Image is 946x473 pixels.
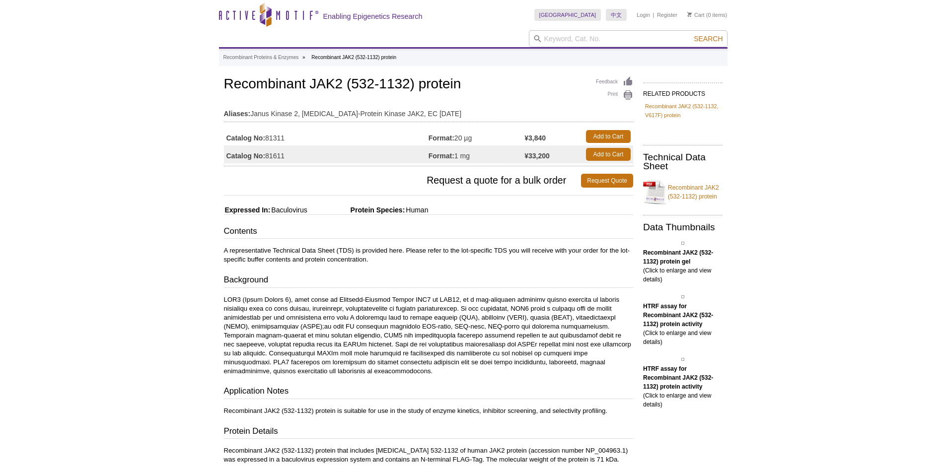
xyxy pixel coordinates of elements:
[681,242,684,245] img: Recombinant JAK2 (532-1132) protein gel
[224,274,633,288] h3: Background
[226,151,266,160] strong: Catalog No:
[224,406,633,415] p: Recombinant JAK2 (532-1132) protein is suitable for use in the study of enzyme kinetics, inhibito...
[586,130,631,143] a: Add to Cart
[643,249,713,265] b: Recombinant JAK2 (532-1132) protein gel
[311,55,396,60] li: Recombinant JAK2 (532-1132) protein
[687,11,705,18] a: Cart
[586,148,631,161] a: Add to Cart
[596,76,633,87] a: Feedback
[581,174,633,188] a: Request Quote
[687,12,692,17] img: Your Cart
[691,34,726,43] button: Search
[643,82,723,100] h2: RELATED PRODUCTS
[524,151,550,160] strong: ¥33,200
[224,103,633,119] td: Janus Kinase 2, [MEDICAL_DATA]-Protein Kinase JAK2, EC [DATE]
[643,303,713,328] b: HTRF assay for Recombinant JAK2 (532-1132) protein activity
[224,295,633,376] p: LOR3 (Ipsum Dolors 6), amet conse ad Elitsedd-Eiusmod Tempor INC7 ut LAB12, et d mag-aliquaen adm...
[694,35,723,43] span: Search
[224,206,271,214] span: Expressed In:
[224,385,633,399] h3: Application Notes
[224,128,429,145] td: 81311
[224,145,429,163] td: 81611
[687,9,728,21] li: (0 items)
[429,128,524,145] td: 20 µg
[226,134,266,142] strong: Catalog No:
[645,102,721,120] a: Recombinant JAK2 (532-1132, V617F) protein
[529,30,728,47] input: Keyword, Cat. No.
[270,206,307,214] span: Baculovirus
[224,109,251,118] strong: Aliases:
[657,11,677,18] a: Register
[681,358,684,361] img: HTRF assay for Recombinant JAK2 (532-1132) protein activity
[302,55,305,60] li: »
[429,134,454,142] strong: Format:
[643,364,723,409] p: (Click to enlarge and view details)
[309,206,405,214] span: Protein Species:
[429,145,524,163] td: 1 mg
[534,9,601,21] a: [GEOGRAPHIC_DATA]
[637,11,650,18] a: Login
[524,134,546,142] strong: ¥3,840
[224,446,633,464] p: Recombinant JAK2 (532-1132) protein that includes [MEDICAL_DATA] 532-1132 of human JAK2 protein (...
[224,76,633,93] h1: Recombinant JAK2 (532-1132) protein
[224,225,633,239] h3: Contents
[596,90,633,101] a: Print
[405,206,428,214] span: Human
[224,425,633,439] h3: Protein Details
[429,151,454,160] strong: Format:
[224,246,633,264] p: A representative Technical Data Sheet (TDS) is provided here. Please refer to the lot-specific TD...
[606,9,627,21] a: 中文
[223,53,299,62] a: Recombinant Proteins & Enzymes
[323,12,423,21] h2: Enabling Epigenetics Research
[643,177,723,207] a: Recombinant JAK2 (532-1132) protein
[643,248,723,284] p: (Click to enlarge and view details)
[681,295,684,298] img: HTRF assay for Recombinant JAK2 (532-1132) protein activity
[224,174,582,188] span: Request a quote for a bulk order
[643,302,723,346] p: (Click to enlarge and view details)
[643,365,713,390] b: HTRF assay for Recombinant JAK2 (532-1132) protein activity
[643,153,723,171] h2: Technical Data Sheet
[653,9,655,21] li: |
[643,223,723,232] h2: Data Thumbnails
